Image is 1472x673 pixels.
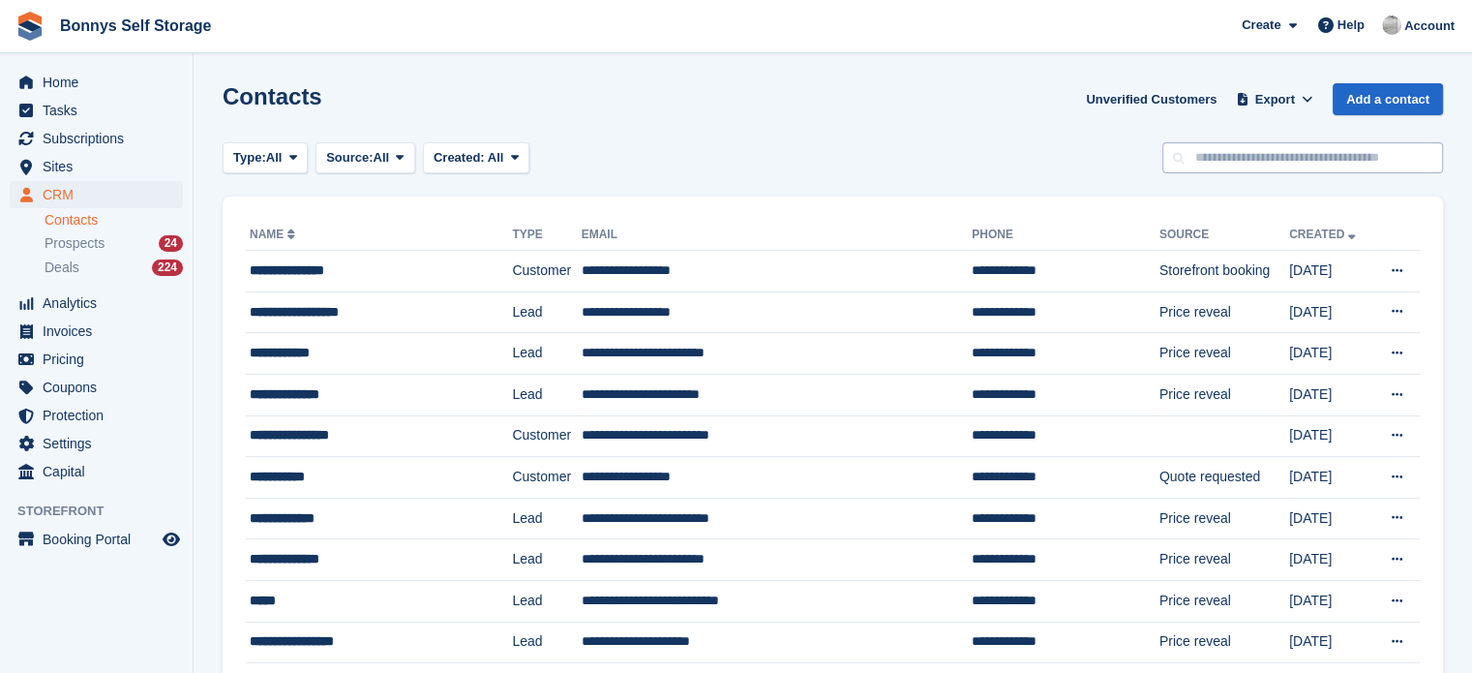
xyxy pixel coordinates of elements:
[1232,83,1317,115] button: Export
[1255,90,1295,109] span: Export
[43,374,159,401] span: Coupons
[1289,457,1372,499] td: [DATE]
[43,430,159,457] span: Settings
[1289,415,1372,457] td: [DATE]
[1382,15,1401,35] img: James Bonny
[1289,580,1372,622] td: [DATE]
[43,290,159,317] span: Analytics
[43,526,159,553] span: Booking Portal
[45,259,79,277] span: Deals
[45,211,183,229] a: Contacts
[1289,251,1372,292] td: [DATE]
[10,125,183,152] a: menu
[488,150,504,165] span: All
[43,318,159,345] span: Invoices
[1289,539,1372,581] td: [DATE]
[17,502,193,521] span: Storefront
[1242,15,1280,35] span: Create
[1289,622,1372,663] td: [DATE]
[1078,83,1224,115] a: Unverified Customers
[1159,291,1289,333] td: Price reveal
[43,125,159,152] span: Subscriptions
[423,142,529,174] button: Created: All
[1159,498,1289,539] td: Price reveal
[1159,220,1289,251] th: Source
[10,97,183,124] a: menu
[374,148,390,168] span: All
[582,220,973,251] th: Email
[45,234,105,253] span: Prospects
[43,97,159,124] span: Tasks
[1159,457,1289,499] td: Quote requested
[43,346,159,373] span: Pricing
[1159,251,1289,292] td: Storefront booking
[1289,374,1372,415] td: [DATE]
[1289,333,1372,375] td: [DATE]
[512,415,581,457] td: Customer
[223,83,322,109] h1: Contacts
[512,291,581,333] td: Lead
[972,220,1159,251] th: Phone
[10,290,183,317] a: menu
[10,526,183,553] a: menu
[326,148,373,168] span: Source:
[315,142,415,174] button: Source: All
[10,458,183,485] a: menu
[233,148,266,168] span: Type:
[512,374,581,415] td: Lead
[43,458,159,485] span: Capital
[512,498,581,539] td: Lead
[10,153,183,180] a: menu
[1159,622,1289,663] td: Price reveal
[512,622,581,663] td: Lead
[159,235,183,252] div: 24
[10,430,183,457] a: menu
[45,258,183,278] a: Deals 224
[1404,16,1455,36] span: Account
[512,333,581,375] td: Lead
[250,228,299,241] a: Name
[512,220,581,251] th: Type
[10,69,183,96] a: menu
[10,346,183,373] a: menu
[266,148,283,168] span: All
[1159,580,1289,622] td: Price reveal
[43,402,159,429] span: Protection
[1159,374,1289,415] td: Price reveal
[1337,15,1365,35] span: Help
[1289,498,1372,539] td: [DATE]
[512,457,581,499] td: Customer
[1159,333,1289,375] td: Price reveal
[10,402,183,429] a: menu
[434,150,485,165] span: Created:
[1289,228,1360,241] a: Created
[10,318,183,345] a: menu
[10,374,183,401] a: menu
[1159,539,1289,581] td: Price reveal
[15,12,45,41] img: stora-icon-8386f47178a22dfd0bd8f6a31ec36ba5ce8667c1dd55bd0f319d3a0aa187defe.svg
[512,251,581,292] td: Customer
[43,181,159,208] span: CRM
[1289,291,1372,333] td: [DATE]
[223,142,308,174] button: Type: All
[160,528,183,551] a: Preview store
[512,539,581,581] td: Lead
[10,181,183,208] a: menu
[52,10,219,42] a: Bonnys Self Storage
[45,233,183,254] a: Prospects 24
[1333,83,1443,115] a: Add a contact
[152,260,183,276] div: 224
[43,153,159,180] span: Sites
[43,69,159,96] span: Home
[512,580,581,622] td: Lead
